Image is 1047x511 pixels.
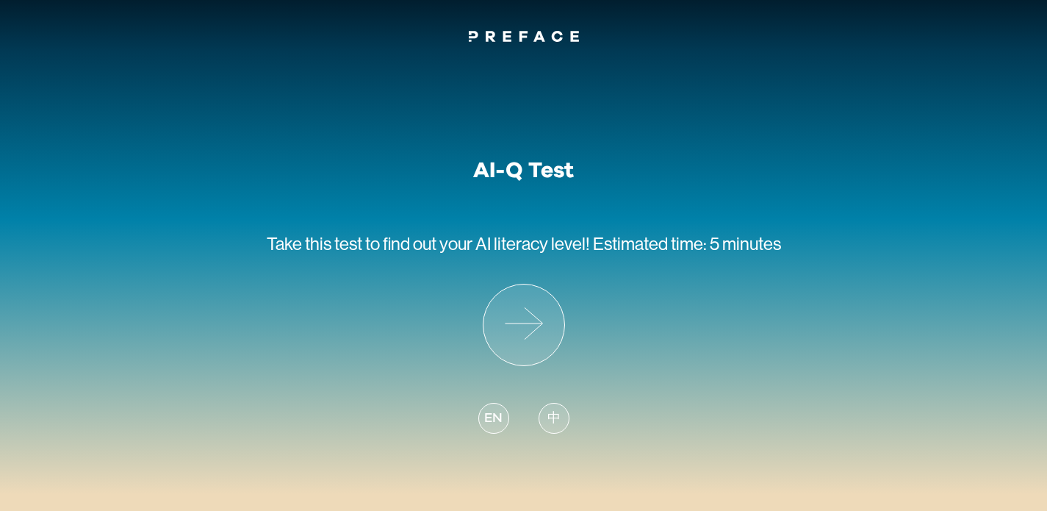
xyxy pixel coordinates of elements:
[547,409,561,429] span: 中
[473,157,574,184] h1: AI-Q Test
[383,234,590,254] span: find out your AI literacy level!
[484,409,502,429] span: EN
[593,234,781,254] span: Estimated time: 5 minutes
[267,234,380,254] span: Take this test to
